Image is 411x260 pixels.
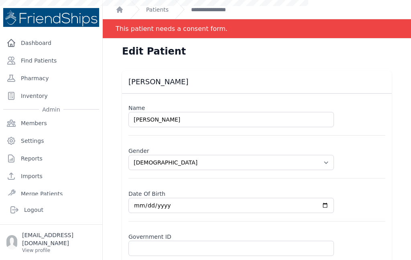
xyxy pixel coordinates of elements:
a: Members [3,115,99,131]
a: Reports [3,150,99,167]
div: Notification [103,19,411,39]
a: Logout [6,202,96,218]
a: Merge Patients [3,186,99,202]
h1: Edit Patient [122,45,186,58]
label: Government ID [128,230,385,241]
a: [EMAIL_ADDRESS][DOMAIN_NAME] View profile [6,231,96,254]
h3: [PERSON_NAME] [128,77,385,87]
p: View profile [22,247,96,254]
label: Date Of Birth [128,187,385,198]
a: Settings [3,133,99,149]
label: Name [128,101,385,112]
p: [EMAIL_ADDRESS][DOMAIN_NAME] [22,231,96,247]
a: Inventory [3,88,99,104]
span: Admin [39,106,63,114]
label: Gender [128,144,385,155]
a: Dashboard [3,35,99,51]
a: Find Patients [3,53,99,69]
a: Imports [3,168,99,184]
div: This patient needs a consent form. [116,19,228,38]
a: Pharmacy [3,70,99,86]
img: Medical Missions EMR [3,8,99,27]
a: Patients [146,6,169,14]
